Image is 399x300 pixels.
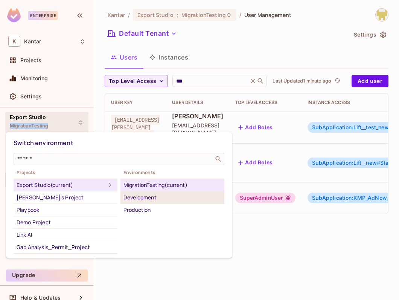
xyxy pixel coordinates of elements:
span: Projects [14,170,117,176]
div: Gap Analysis_Permit_Project [17,243,114,252]
div: Development [123,193,221,202]
div: Production [123,205,221,214]
span: Environments [120,170,224,176]
span: Switch environment [14,139,73,147]
div: [PERSON_NAME]'s Project [17,193,114,202]
div: Link AI [17,230,114,239]
div: Export Studio (current) [17,181,105,190]
div: MigrationTesting (current) [123,181,221,190]
div: Demo Project [17,218,114,227]
div: Playbook [17,205,114,214]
